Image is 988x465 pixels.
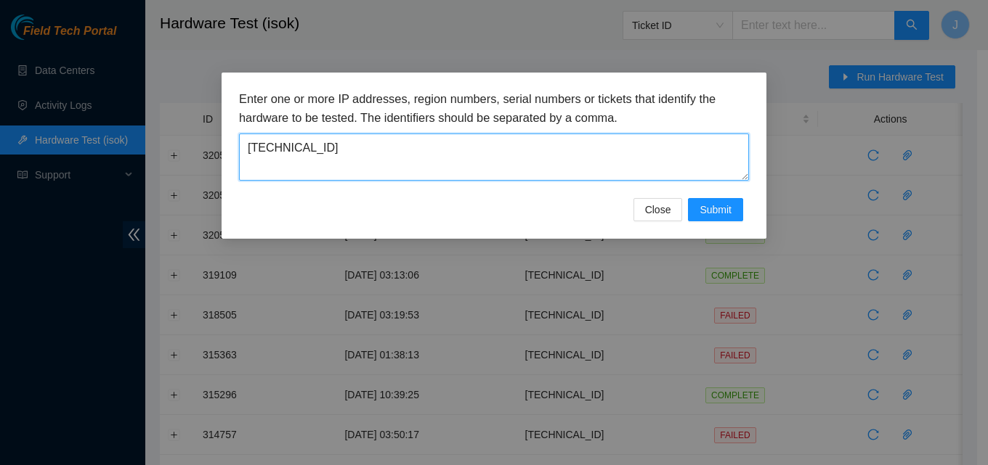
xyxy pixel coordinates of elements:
[700,202,732,218] span: Submit
[239,133,749,181] textarea: [TECHNICAL_ID]
[239,90,749,127] h3: Enter one or more IP addresses, region numbers, serial numbers or tickets that identify the hardw...
[688,198,743,221] button: Submit
[645,202,671,218] span: Close
[633,198,683,221] button: Close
